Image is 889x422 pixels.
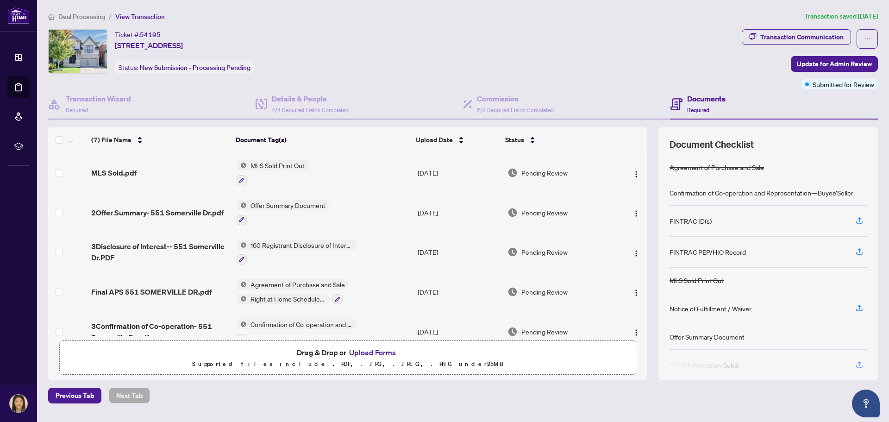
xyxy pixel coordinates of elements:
img: Logo [632,170,640,178]
button: Previous Tab [48,388,101,403]
span: ellipsis [864,36,870,42]
div: FINTRAC PEP/HIO Record [670,247,746,257]
span: Required [687,107,709,113]
span: 2Offer Summary- 551 Somerville Dr.pdf [91,207,224,218]
th: Document Tag(s) [232,127,413,153]
span: Drag & Drop orUpload FormsSupported files include .PDF, .JPG, .JPEG, .PNG under25MB [60,341,636,375]
span: 3Disclosure of Interest-- 551 Somerville Dr.PDF [91,241,229,263]
button: Update for Admin Review [791,56,878,72]
div: Confirmation of Co-operation and Representation—Buyer/Seller [670,188,853,198]
td: [DATE] [414,193,504,233]
th: Upload Date [412,127,501,153]
img: Logo [632,250,640,257]
img: Logo [632,329,640,336]
h4: Documents [687,93,726,104]
div: MLS Sold Print Out [670,275,724,285]
img: Document Status [507,287,518,297]
td: [DATE] [414,272,504,312]
span: Pending Review [521,287,568,297]
button: Status IconOffer Summary Document [237,200,329,225]
p: Supported files include .PDF, .JPG, .JPEG, .PNG under 25 MB [65,359,630,370]
img: Profile Icon [10,395,27,412]
span: Pending Review [521,168,568,178]
button: Status IconAgreement of Purchase and SaleStatus IconRight at Home Schedule B [237,279,349,304]
span: Update for Admin Review [797,57,872,71]
img: Status Icon [237,279,247,290]
span: MLS Sold Print Out [247,160,308,170]
span: 2/2 Required Fields Completed [477,107,554,113]
span: MLS Sold.pdf [91,167,137,178]
span: New Submission - Processing Pending [140,63,250,72]
button: Logo [629,165,644,180]
th: Status [501,127,613,153]
span: Pending Review [521,327,568,337]
span: (7) File Name [91,135,131,145]
button: Status IconMLS Sold Print Out [237,160,308,185]
span: Document Checklist [670,138,754,151]
button: Logo [629,245,644,259]
span: Final APS 551 SOMERVILLE DR.pdf [91,286,212,297]
span: Submitted for Review [813,79,874,89]
img: Status Icon [237,319,247,329]
th: (7) File Name [88,127,232,153]
td: [DATE] [414,312,504,352]
span: Right at Home Schedule B [247,294,329,304]
div: Transaction Communication [760,30,844,44]
button: Status IconConfirmation of Co-operation and Representation—Buyer/Seller [237,319,357,344]
span: View Transaction [115,13,165,21]
h4: Commission [477,93,554,104]
td: [DATE] [414,233,504,272]
div: Ticket #: [115,29,161,40]
img: Status Icon [237,160,247,170]
div: Notice of Fulfillment / Waiver [670,303,751,314]
img: Document Status [507,327,518,337]
h4: Transaction Wizard [66,93,131,104]
article: Transaction saved [DATE] [804,11,878,22]
span: Confirmation of Co-operation and Representation—Buyer/Seller [247,319,357,329]
span: Drag & Drop or [297,346,399,359]
img: IMG-N12414352_1.jpg [49,30,107,73]
img: Document Status [507,247,518,257]
h4: Details & People [272,93,349,104]
button: Upload Forms [346,346,399,359]
button: Logo [629,205,644,220]
img: logo [7,7,30,24]
span: 160 Registrant Disclosure of Interest - Acquisition ofProperty [247,240,357,250]
img: Status Icon [237,294,247,304]
span: Deal Processing [58,13,105,21]
button: Transaction Communication [742,29,851,45]
button: Open asap [852,390,880,417]
img: Document Status [507,168,518,178]
img: Status Icon [237,240,247,250]
span: [STREET_ADDRESS] [115,40,183,51]
img: Status Icon [237,200,247,210]
span: Agreement of Purchase and Sale [247,279,349,290]
span: Upload Date [416,135,453,145]
span: Status [505,135,524,145]
div: Agreement of Purchase and Sale [670,162,764,172]
span: 3Confirmation of Co-operation- 551 Somerville Dr.pdf [91,321,229,343]
span: Previous Tab [56,388,94,403]
li: / [109,11,112,22]
span: Offer Summary Document [247,200,329,210]
td: [DATE] [414,153,504,193]
button: Logo [629,324,644,339]
button: Next Tab [109,388,150,403]
img: Document Status [507,208,518,218]
div: Offer Summary Document [670,332,745,342]
div: Status: [115,61,254,74]
button: Status Icon160 Registrant Disclosure of Interest - Acquisition ofProperty [237,240,357,265]
div: FINTRAC ID(s) [670,216,712,226]
span: Pending Review [521,208,568,218]
img: Logo [632,210,640,217]
span: Pending Review [521,247,568,257]
span: 4/4 Required Fields Completed [272,107,349,113]
span: home [48,13,55,20]
span: Required [66,107,88,113]
img: Logo [632,289,640,296]
span: 54195 [140,31,161,39]
button: Logo [629,284,644,299]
